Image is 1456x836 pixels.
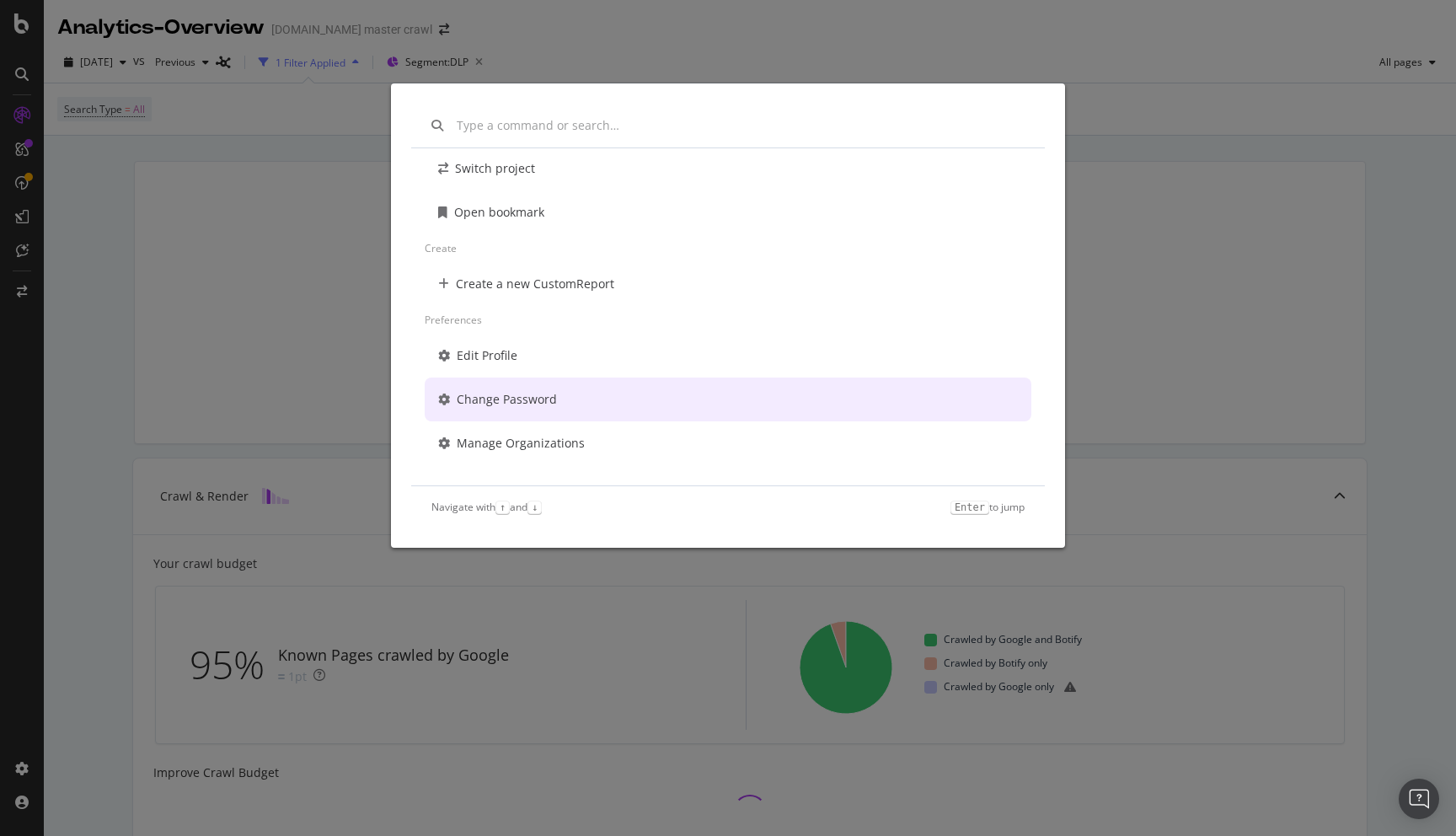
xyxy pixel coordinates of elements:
[455,160,535,177] div: Switch project
[495,501,510,514] kbd: ↑
[454,204,544,221] div: Open bookmark
[457,347,517,364] div: Edit Profile
[425,234,1031,262] div: Create
[457,435,585,452] div: Manage Organizations
[950,501,989,514] kbd: Enter
[425,306,1031,334] div: Preferences
[527,501,542,514] kbd: ↓
[431,500,542,514] div: Navigate with and
[950,500,1025,514] div: to jump
[1399,779,1439,819] div: Open Intercom Messenger
[456,276,614,292] div: Create a new CustomReport
[457,391,557,408] div: Change Password
[457,117,1025,134] input: Type a command or search…
[391,83,1065,548] div: modal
